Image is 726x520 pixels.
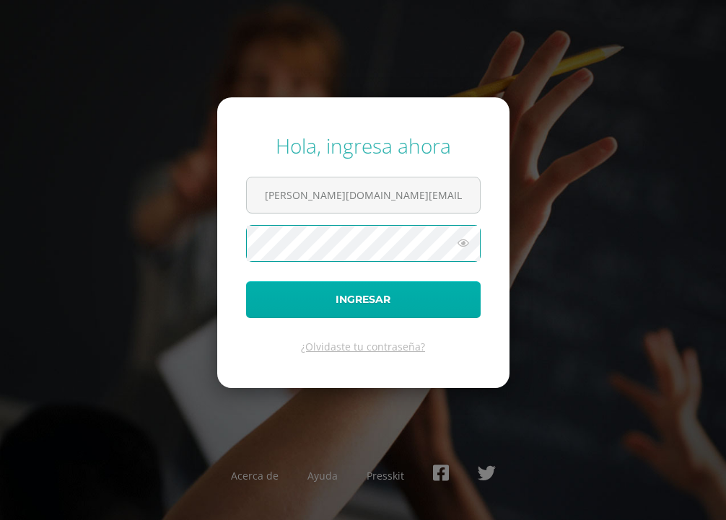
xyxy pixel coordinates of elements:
[307,469,338,482] a: Ayuda
[247,177,480,213] input: Correo electrónico o usuario
[231,469,279,482] a: Acerca de
[301,340,425,353] a: ¿Olvidaste tu contraseña?
[246,281,481,318] button: Ingresar
[367,469,404,482] a: Presskit
[246,132,481,159] div: Hola, ingresa ahora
